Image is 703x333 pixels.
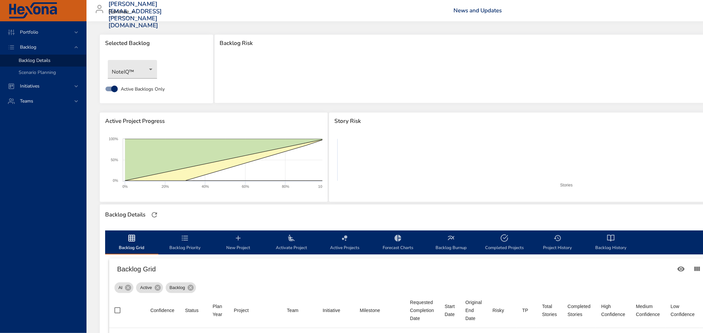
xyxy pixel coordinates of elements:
div: AI [114,282,133,293]
span: Project History [535,234,580,252]
text: 100% [109,137,118,141]
span: Backlog Priority [162,234,208,252]
text: 40% [202,184,209,188]
div: Sort [542,302,557,318]
div: Requested Completion Date [410,298,434,322]
div: NoteIQ™ [108,60,157,79]
span: AI [114,284,126,291]
div: Confidence [150,306,174,314]
text: 60% [242,184,249,188]
div: Team [287,306,298,314]
div: Sort [150,306,174,314]
text: 0% [113,178,118,182]
h3: [PERSON_NAME][EMAIL_ADDRESS][PERSON_NAME][DOMAIN_NAME] [108,1,162,29]
div: Risky [492,306,504,314]
div: Sort [492,306,504,314]
div: Backlog [166,282,196,293]
div: Medium Confidence [636,302,660,318]
div: Active [136,282,163,293]
text: 50% [111,158,118,162]
text: 0% [122,184,128,188]
text: 100% [318,184,327,188]
span: TP [522,306,532,314]
span: Status [185,306,202,314]
text: 80% [282,184,289,188]
div: Sort [410,298,434,322]
span: Completed Projects [482,234,527,252]
div: Sort [360,306,380,314]
div: Sort [522,306,528,314]
span: Portfolio [15,29,44,35]
div: Sort [287,306,298,314]
span: Forecast Charts [375,234,421,252]
span: Activate Project [269,234,314,252]
div: Total Stories [542,302,557,318]
div: Milestone [360,306,380,314]
div: Sort [601,302,625,318]
div: Backlog Details [103,209,147,220]
text: Stories [560,183,573,187]
div: Sort [636,302,660,318]
div: Completed Stories [568,302,591,318]
div: Sort [671,302,695,318]
span: Backlog [166,284,189,291]
span: Initiative [323,306,349,314]
div: Plan Year [213,302,223,318]
span: Active Project Progress [105,118,322,125]
span: Active [136,284,156,291]
div: Sort [465,298,482,322]
div: Sort [568,302,591,318]
div: Low Confidence [671,302,695,318]
div: Sort [185,306,199,314]
span: Selected Backlog [105,40,208,47]
div: Original End Date [465,298,482,322]
div: Sort [323,306,340,314]
span: Backlog Burnup [429,234,474,252]
button: Refresh Page [149,210,159,220]
span: Initiatives [15,83,45,89]
a: News and Updates [453,7,502,14]
div: Sort [445,302,455,318]
span: Backlog History [588,234,633,252]
div: Initiative [323,306,340,314]
div: Project [234,306,249,314]
span: Backlog Grid [109,234,154,252]
div: Sort [213,302,223,318]
span: Active Backlogs Only [121,86,165,93]
button: Standard Views [673,261,689,277]
span: Teams [15,98,39,104]
div: High Confidence [601,302,625,318]
span: Project [234,306,276,314]
span: Backlog [15,44,42,50]
span: Active Projects [322,234,367,252]
div: Raintree [108,7,137,17]
div: TP [522,306,528,314]
span: Milestone [360,306,399,314]
span: Team [287,306,312,314]
text: 20% [162,184,169,188]
div: Start Date [445,302,455,318]
h6: Backlog Grid [117,264,673,274]
span: Scenario Planning [19,69,56,76]
div: Sort [234,306,249,314]
span: Backlog Details [19,57,51,64]
div: Status [185,306,199,314]
img: Hexona [8,2,58,19]
span: Risky [492,306,511,314]
span: New Project [216,234,261,252]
